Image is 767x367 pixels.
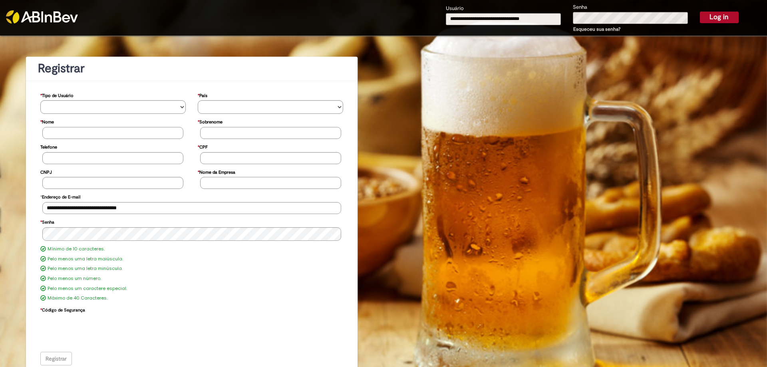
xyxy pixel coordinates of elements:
button: Log in [700,12,739,23]
label: Usuário [446,5,464,12]
label: Pelo menos uma letra maiúscula. [48,256,123,262]
a: Esqueceu sua senha? [573,26,620,32]
label: Sobrenome [198,115,223,127]
label: Senha [573,4,587,11]
label: Nome da Empresa [198,166,235,177]
label: Máximo de 40 Caracteres. [48,295,107,302]
label: Pelo menos um número. [48,276,101,282]
iframe: reCAPTCHA [42,315,164,346]
label: Senha [40,216,54,227]
label: CNPJ [40,166,52,177]
h1: Registrar [38,62,346,75]
label: Endereço de E-mail [40,190,80,202]
label: Tipo de Usuário [40,89,74,101]
label: País [198,89,207,101]
label: CPF [198,141,208,152]
label: Nome [40,115,54,127]
label: Pelo menos uma letra minúscula. [48,266,123,272]
img: ABInbev-white.png [6,10,78,24]
label: Mínimo de 10 caracteres. [48,246,105,252]
label: Telefone [40,141,57,152]
label: Pelo menos um caractere especial. [48,286,127,292]
label: Código de Segurança [40,304,85,315]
